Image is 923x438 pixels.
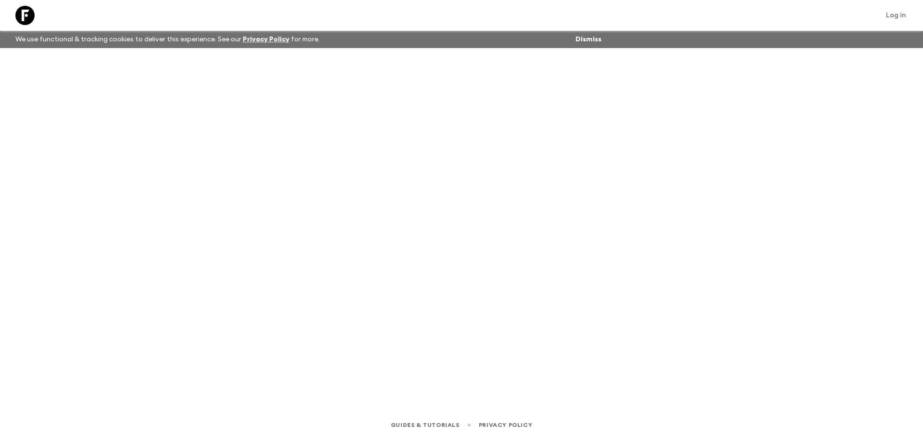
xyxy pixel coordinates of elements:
a: Guides & Tutorials [391,420,460,430]
button: Dismiss [573,33,604,46]
a: Log in [881,9,911,22]
a: Privacy Policy [479,420,532,430]
a: Privacy Policy [243,36,289,43]
p: We use functional & tracking cookies to deliver this experience. See our for more. [12,31,324,48]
